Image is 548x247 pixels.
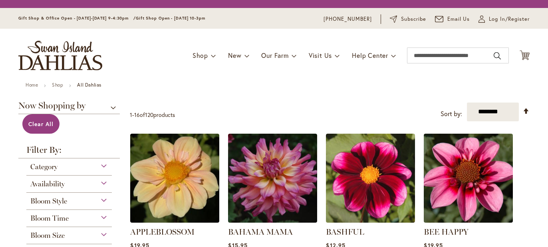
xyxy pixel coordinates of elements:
span: Gift Shop & Office Open - [DATE]-[DATE] 9-4:30pm / [18,16,136,21]
a: Subscribe [390,15,426,23]
a: Log In/Register [479,15,530,23]
span: Bloom Size [30,231,65,240]
label: Sort by: [441,107,462,121]
span: Clear All [28,120,54,128]
a: APPLEBLOSSOM [130,217,219,224]
a: Shop [52,82,63,88]
a: BAHAMA MAMA [228,227,293,237]
span: Now Shopping by [18,101,120,114]
a: Clear All [22,114,60,134]
span: Visit Us [309,51,332,59]
strong: All Dahlias [77,82,101,88]
span: New [228,51,241,59]
img: Bahama Mama [228,134,317,223]
a: BASHFUL [326,217,415,224]
a: Bahama Mama [228,217,317,224]
span: 16 [134,111,140,119]
strong: Filter By: [18,146,120,158]
span: Category [30,162,58,171]
button: Search [494,49,501,62]
span: Bloom Style [30,197,67,206]
span: Email Us [447,15,470,23]
img: APPLEBLOSSOM [130,134,219,223]
span: 120 [145,111,153,119]
img: BASHFUL [326,134,415,223]
span: 1 [130,111,132,119]
a: [PHONE_NUMBER] [324,15,372,23]
img: BEE HAPPY [424,134,513,223]
span: Subscribe [401,15,426,23]
p: - of products [130,109,175,121]
a: BASHFUL [326,227,364,237]
a: BEE HAPPY [424,227,469,237]
span: Gift Shop Open - [DATE] 10-3pm [136,16,205,21]
span: Bloom Time [30,214,69,223]
a: Home [26,82,38,88]
a: Email Us [435,15,470,23]
span: Availability [30,180,65,188]
span: Log In/Register [489,15,530,23]
span: Shop [193,51,208,59]
a: APPLEBLOSSOM [130,227,195,237]
span: Our Farm [261,51,288,59]
span: Help Center [352,51,388,59]
a: BEE HAPPY [424,217,513,224]
a: store logo [18,41,102,70]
